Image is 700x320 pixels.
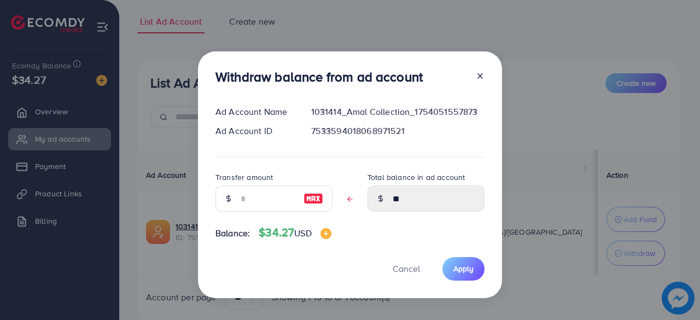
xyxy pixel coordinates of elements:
[393,263,420,275] span: Cancel
[302,106,493,118] div: 1031414_Amal Collection_1754051557873
[215,172,273,183] label: Transfer amount
[294,227,311,239] span: USD
[207,106,302,118] div: Ad Account Name
[215,69,423,85] h3: Withdraw balance from ad account
[453,263,474,274] span: Apply
[442,257,485,281] button: Apply
[259,226,331,240] h4: $34.27
[304,192,323,205] img: image
[215,227,250,240] span: Balance:
[367,172,465,183] label: Total balance in ad account
[379,257,434,281] button: Cancel
[207,125,302,137] div: Ad Account ID
[302,125,493,137] div: 7533594018068971521
[320,228,331,239] img: image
